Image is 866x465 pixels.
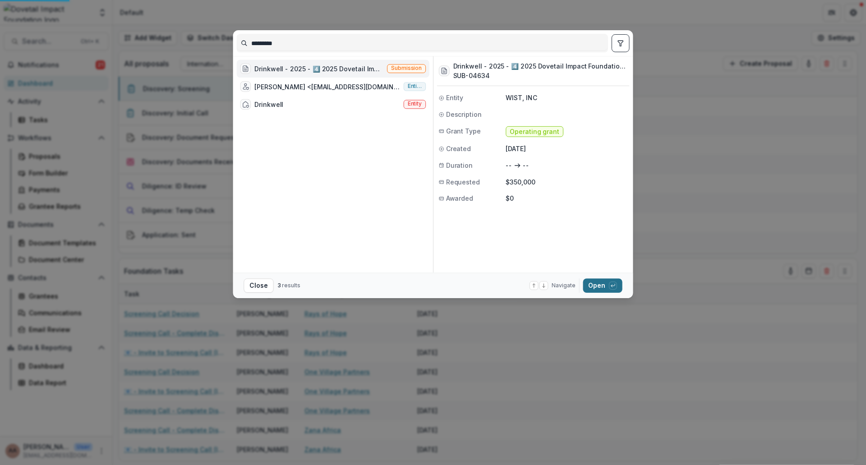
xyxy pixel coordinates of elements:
[254,82,400,91] div: [PERSON_NAME] <[EMAIL_ADDRESS][DOMAIN_NAME]> <[EMAIL_ADDRESS][DOMAIN_NAME]>
[277,282,281,289] span: 3
[408,83,422,89] span: Entity user
[506,177,627,187] p: $350,000
[244,278,273,293] button: Close
[446,193,473,203] span: Awarded
[254,64,383,74] div: Drinkwell - 2025 - 4️⃣ 2025 Dovetail Impact Foundation Application
[446,161,473,170] span: Duration
[446,177,480,187] span: Requested
[282,282,300,289] span: results
[552,281,575,290] span: Navigate
[506,193,627,203] p: $0
[254,100,283,109] div: Drinkwell
[453,71,628,80] h3: SUB-04634
[408,101,422,107] span: Entity
[583,278,622,293] button: Open
[510,128,559,135] span: Operating grant
[506,144,627,153] p: [DATE]
[506,93,627,103] p: WIST, INC
[506,161,512,170] p: --
[446,144,471,153] span: Created
[391,65,422,72] span: Submission
[446,93,464,103] span: Entity
[453,61,628,71] h3: Drinkwell - 2025 - 4️⃣ 2025 Dovetail Impact Foundation Application
[523,161,529,170] p: --
[446,126,481,136] span: Grant Type
[612,34,630,52] button: toggle filters
[446,110,482,119] span: Description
